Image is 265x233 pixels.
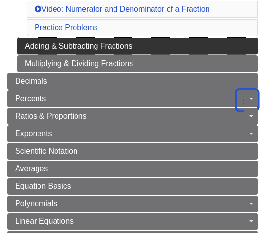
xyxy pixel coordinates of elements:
[231,93,263,107] a: Back to Top
[7,90,258,107] a: Percents
[7,143,258,160] a: Scientific Notation
[7,108,258,125] a: Ratios & Proportions
[35,5,210,13] a: Video: Numerator and Denominator of a Fraction
[7,178,258,195] a: Equation Basics
[15,147,77,155] span: Scientific Notation
[15,164,48,173] span: Averages
[15,199,57,208] span: Polynomials
[7,125,258,142] a: Exponents
[17,38,258,54] a: Adding & Subtracting Fractions
[15,77,47,85] span: Decimals
[15,217,74,225] span: Linear Equations
[35,23,98,32] a: Practice Problems
[15,129,52,138] span: Exponents
[7,213,258,230] a: Linear Equations
[15,182,71,190] span: Equation Basics
[7,161,258,177] a: Averages
[7,196,258,212] a: Polynomials
[17,55,258,72] a: Multiplying & Dividing Fractions
[15,112,87,120] span: Ratios & Proportions
[7,73,258,90] a: Decimals
[15,94,46,103] span: Percents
